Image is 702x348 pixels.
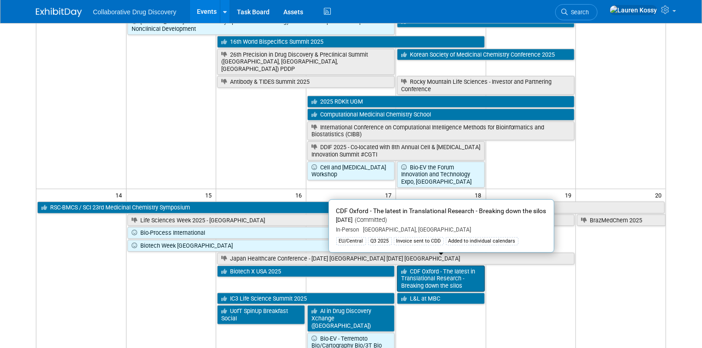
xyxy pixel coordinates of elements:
[204,189,216,201] span: 15
[307,96,575,108] a: 2025 RDKit UGM
[217,293,395,305] a: IC3 Life Science Summit 2025
[36,8,82,17] img: ExhibitDay
[217,49,395,75] a: 26th Precision in Drug Discovery & Preclinical Summit ([GEOGRAPHIC_DATA], [GEOGRAPHIC_DATA], [GEO...
[127,240,485,252] a: Biotech Week [GEOGRAPHIC_DATA]
[397,293,484,305] a: L&L at MBC
[307,141,485,160] a: DDIF 2025 - Co-located with 8th Annual Cell & [MEDICAL_DATA] Innovation Summit #CGTI
[217,266,395,278] a: Biotech X USA 2025
[127,215,575,226] a: Life Sciences Week 2025 - [GEOGRAPHIC_DATA]
[37,202,395,214] a: RSC-BMCS / SCI 23rd Medicinal Chemistry Symposium
[353,216,387,223] span: (Committed)
[568,9,589,16] span: Search
[368,237,392,245] div: Q3 2025
[474,189,486,201] span: 18
[307,109,575,121] a: Computational Medicinal Chemistry School
[577,215,666,226] a: BrazMedChem 2025
[115,189,126,201] span: 14
[336,237,366,245] div: EU/Central
[307,305,395,331] a: AI in Drug Discovery Xchange ([GEOGRAPHIC_DATA])
[336,207,547,215] span: CDF Oxford - The latest in Translational Research - Breaking down the silos
[654,189,666,201] span: 20
[307,122,575,140] a: International Conference on Computational Intelligence Methods for Bioinformatics and Biostatisti...
[336,216,547,224] div: [DATE]
[397,266,484,292] a: CDF Oxford - The latest in Translational Research - Breaking down the silos
[397,76,575,95] a: Rocky Mountain Life Sciences - Investor and Partnering Conference
[217,36,484,48] a: 16th World Bispecifics Summit 2025
[93,8,176,16] span: Collaborative Drug Discovery
[336,226,360,233] span: In-Person
[217,253,575,265] a: Japan Healthcare Conference - [DATE] [GEOGRAPHIC_DATA] [DATE] [GEOGRAPHIC_DATA]
[610,5,657,15] img: Lauren Kossy
[127,16,395,35] a: [PERSON_NAME] River Biotech Symposium Biotechnology-Derived Therapeutics Perspectives on Nonclini...
[394,237,444,245] div: Invoice sent to CDD
[397,49,575,61] a: Korean Society of Medicinal Chemistry Conference 2025
[294,189,306,201] span: 16
[217,76,395,88] a: Antibody & TIDES Summit 2025
[397,162,484,188] a: Bio-EV the Forum Innovation and Technology Expo, [GEOGRAPHIC_DATA]
[384,189,396,201] span: 17
[127,227,485,239] a: Bio-Process International
[555,4,598,20] a: Search
[217,305,305,324] a: UofT SpinUp Breakfast Social
[360,226,472,233] span: [GEOGRAPHIC_DATA], [GEOGRAPHIC_DATA]
[307,162,395,180] a: Cell and [MEDICAL_DATA] Workshop
[564,189,575,201] span: 19
[446,237,518,245] div: Added to individual calendars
